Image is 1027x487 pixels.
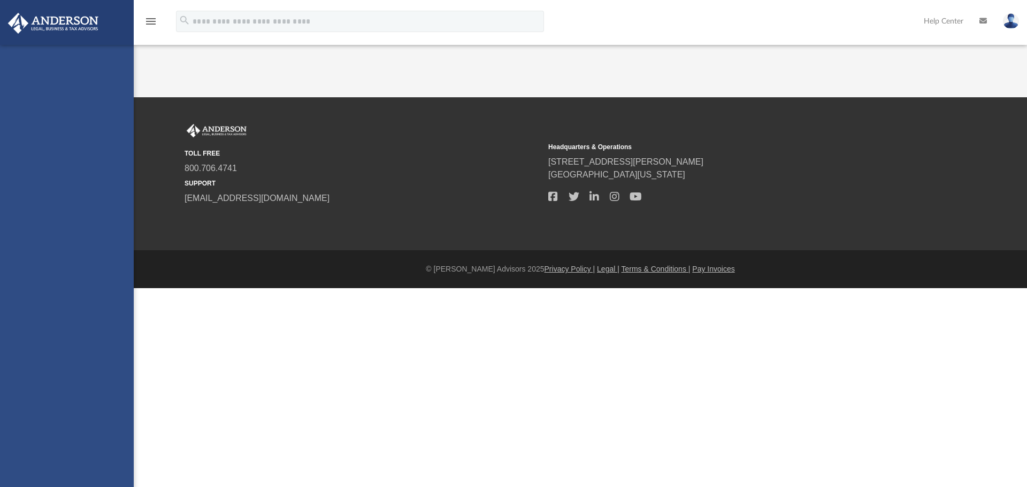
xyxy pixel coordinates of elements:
a: Legal | [597,265,619,273]
a: 800.706.4741 [185,164,237,173]
a: Terms & Conditions | [622,265,691,273]
a: [EMAIL_ADDRESS][DOMAIN_NAME] [185,194,329,203]
a: [GEOGRAPHIC_DATA][US_STATE] [548,170,685,179]
i: menu [144,15,157,28]
a: Privacy Policy | [545,265,595,273]
small: TOLL FREE [185,149,541,158]
i: search [179,14,190,26]
div: © [PERSON_NAME] Advisors 2025 [134,264,1027,275]
small: SUPPORT [185,179,541,188]
small: Headquarters & Operations [548,142,905,152]
img: User Pic [1003,13,1019,29]
a: [STREET_ADDRESS][PERSON_NAME] [548,157,703,166]
a: menu [144,20,157,28]
img: Anderson Advisors Platinum Portal [5,13,102,34]
a: Pay Invoices [692,265,734,273]
img: Anderson Advisors Platinum Portal [185,124,249,138]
